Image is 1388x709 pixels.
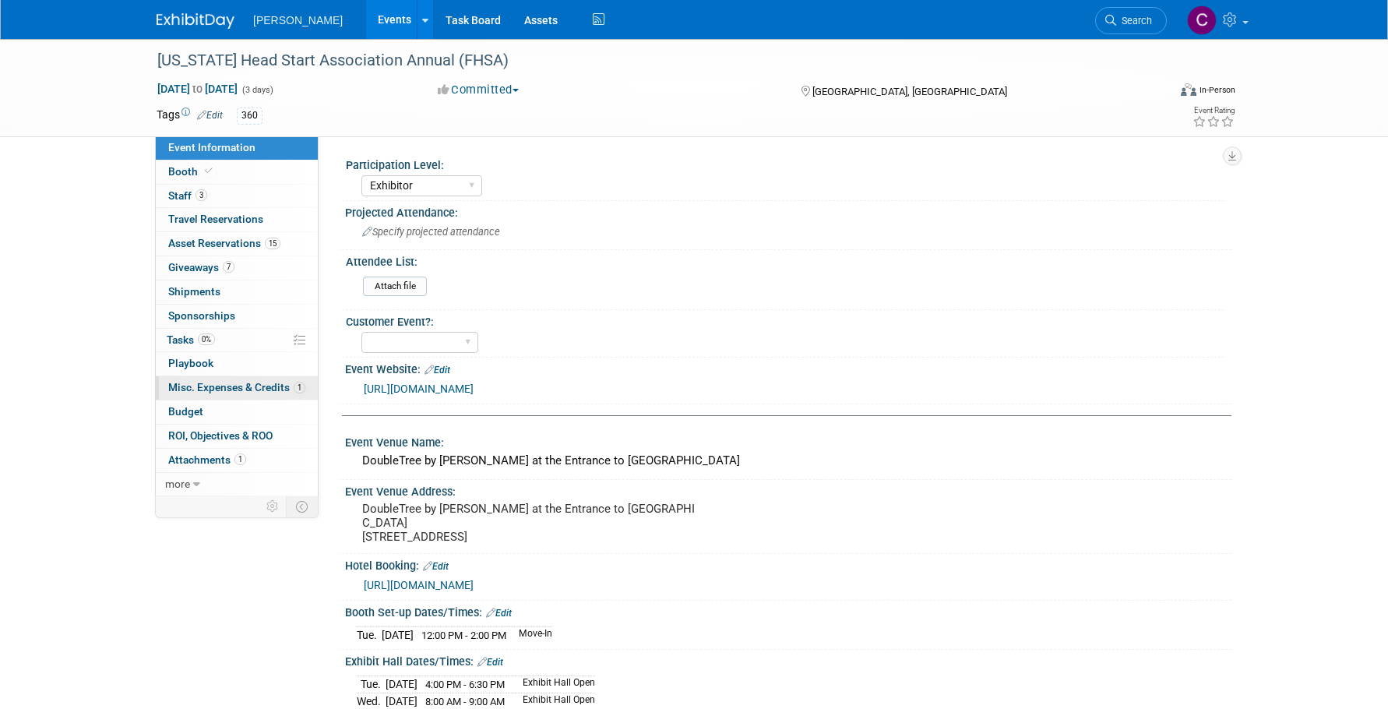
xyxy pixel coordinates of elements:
td: Tue. [357,627,382,644]
td: Tue. [357,676,386,693]
span: 0% [198,333,215,345]
span: ROI, Objectives & ROO [168,429,273,442]
div: [US_STATE] Head Start Association Annual (FHSA) [152,47,1143,75]
a: [URL][DOMAIN_NAME] [364,383,474,395]
div: Attendee List: [346,250,1224,270]
td: [DATE] [382,627,414,644]
span: Sponsorships [168,309,235,322]
span: [GEOGRAPHIC_DATA], [GEOGRAPHIC_DATA] [812,86,1007,97]
a: Misc. Expenses & Credits1 [156,376,318,400]
span: Playbook [168,357,213,369]
span: more [165,478,190,490]
a: [URL][DOMAIN_NAME] [364,579,474,591]
a: Asset Reservations15 [156,232,318,256]
img: Format-Inperson.png [1181,83,1196,96]
a: Staff3 [156,185,318,208]
td: [DATE] [386,676,417,693]
span: Asset Reservations [168,237,280,249]
div: Hotel Booking: [345,554,1231,574]
div: Exhibit Hall Dates/Times: [345,650,1231,670]
span: Travel Reservations [168,213,263,225]
a: Shipments [156,280,318,304]
div: Event Rating [1192,107,1235,115]
span: Booth [168,165,216,178]
a: Tasks0% [156,329,318,352]
div: Event Venue Address: [345,480,1231,499]
td: Exhibit Hall Open [513,676,595,693]
span: (3 days) [241,85,273,95]
a: Edit [425,365,450,376]
div: Participation Level: [346,153,1224,173]
div: Event Venue Name: [345,431,1231,450]
a: Search [1095,7,1167,34]
span: 7 [223,261,234,273]
span: Misc. Expenses & Credits [168,381,305,393]
a: Sponsorships [156,305,318,328]
div: Booth Set-up Dates/Times: [345,601,1231,621]
div: DoubleTree by [PERSON_NAME] at the Entrance to [GEOGRAPHIC_DATA] [357,449,1220,473]
td: Move-In [509,627,552,644]
span: Tasks [167,333,215,346]
td: Tags [157,107,223,125]
span: Staff [168,189,207,202]
button: Committed [432,82,525,98]
span: 3 [196,189,207,201]
i: Booth reservation complete [205,167,213,175]
a: Edit [477,657,503,668]
td: Toggle Event Tabs [287,496,319,517]
a: Attachments1 [156,449,318,472]
div: Event Format [1075,81,1235,104]
div: 360 [237,108,262,124]
span: 8:00 AM - 9:00 AM [425,696,505,707]
span: Budget [168,405,203,418]
a: Booth [156,160,318,184]
a: Edit [486,608,512,619]
div: Event Website: [345,358,1231,378]
span: 15 [265,238,280,249]
div: In-Person [1199,84,1235,96]
span: to [190,83,205,95]
span: Specify projected attendance [362,226,500,238]
span: Search [1116,15,1152,26]
span: Event Information [168,141,255,153]
img: ExhibitDay [157,13,234,29]
pre: DoubleTree by [PERSON_NAME] at the Entrance to [GEOGRAPHIC_DATA] [STREET_ADDRESS] [362,502,697,544]
a: Event Information [156,136,318,160]
span: [DATE] [DATE] [157,82,238,96]
a: more [156,473,318,496]
span: 4:00 PM - 6:30 PM [425,679,505,690]
span: Giveaways [168,261,234,273]
a: Edit [423,561,449,572]
a: Travel Reservations [156,208,318,231]
img: Cushing Phillips [1187,5,1217,35]
span: 12:00 PM - 2:00 PM [421,630,506,641]
span: Attachments [168,453,246,466]
a: Edit [197,110,223,121]
span: 1 [294,382,305,393]
span: [PERSON_NAME] [253,14,343,26]
span: 1 [234,453,246,465]
span: Shipments [168,285,220,298]
div: Projected Attendance: [345,201,1231,220]
a: Giveaways7 [156,256,318,280]
a: Playbook [156,352,318,376]
a: Budget [156,400,318,424]
a: ROI, Objectives & ROO [156,425,318,448]
td: Personalize Event Tab Strip [259,496,287,517]
div: Customer Event?: [346,310,1224,330]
